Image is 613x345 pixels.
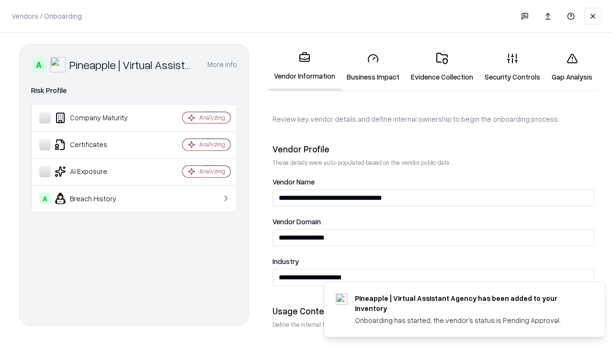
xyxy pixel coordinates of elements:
label: Industry [272,258,594,265]
div: Certificates [39,139,154,150]
div: Pineapple | Virtual Assistant Agency has been added to your inventory [355,293,582,313]
a: Vendor Information [268,44,341,91]
div: Risk Profile [31,85,237,96]
button: More info [207,56,237,73]
div: Analyzing [199,140,225,149]
div: Onboarding has started, the vendor's status is Pending Approval. [355,315,582,325]
div: Pineapple | Virtual Assistant Agency [69,57,196,72]
div: A [39,193,51,204]
a: Security Controls [479,45,546,90]
div: Analyzing [199,167,225,175]
a: Business Impact [341,45,405,90]
img: Pineapple | Virtual Assistant Agency [50,57,66,72]
a: Evidence Collection [405,45,479,90]
div: Usage Context [272,305,594,317]
a: Gap Analysis [546,45,598,90]
p: Review key vendor details and define internal ownership to begin the onboarding process. [272,114,594,124]
p: Vendors / Onboarding [11,11,82,21]
label: Vendor Domain [272,218,594,225]
img: trypineapple.com [336,293,347,305]
div: Company Maturity [39,112,154,124]
div: Analyzing [199,114,225,122]
div: AI Exposure [39,166,154,177]
label: Vendor Name [272,178,594,185]
div: A [31,57,46,72]
div: Breach History [39,193,154,204]
p: These details were auto-populated based on the vendor public data [272,159,594,167]
div: Vendor Profile [272,143,594,155]
p: Define the internal team and reason for using this vendor. This helps assess business relevance a... [272,321,594,329]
